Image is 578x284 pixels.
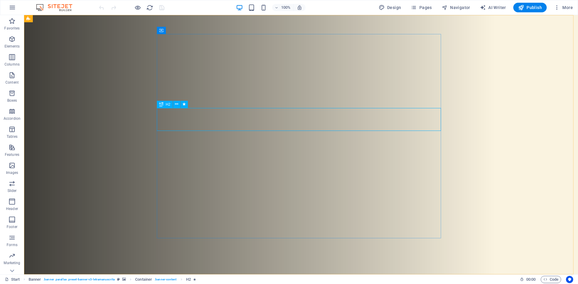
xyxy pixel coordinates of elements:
[442,5,470,11] span: Navigator
[4,26,20,31] p: Favorites
[7,134,17,139] p: Tables
[7,242,17,247] p: Forms
[193,278,196,281] i: Element contains an animation
[5,80,19,85] p: Content
[43,276,115,283] span: . banner .parallax .preset-banner-v3-letramanuscrita
[146,4,153,11] i: Reload page
[376,3,404,12] button: Design
[518,5,542,11] span: Publish
[566,276,573,283] button: Usercentrics
[5,62,20,67] p: Columns
[5,44,20,49] p: Elements
[281,4,291,11] h6: 100%
[5,276,20,283] a: Click to cancel selection. Double-click to open Pages
[8,188,17,193] p: Slider
[5,152,19,157] p: Features
[146,4,153,11] button: reload
[154,276,176,283] span: . banner-content
[6,206,18,211] p: Header
[543,276,558,283] span: Code
[117,278,120,281] i: This element is a customizable preset
[186,276,191,283] span: Click to select. Double-click to edit
[513,3,547,12] button: Publish
[166,103,170,106] span: H2
[520,276,536,283] h6: Session time
[408,3,434,12] button: Pages
[4,116,20,121] p: Accordion
[35,4,80,11] img: Editor Logo
[7,98,17,103] p: Boxes
[526,276,536,283] span: 00 00
[552,3,575,12] button: More
[439,3,473,12] button: Navigator
[480,5,506,11] span: AI Writer
[411,5,432,11] span: Pages
[554,5,573,11] span: More
[7,224,17,229] p: Footer
[477,3,508,12] button: AI Writer
[297,5,302,10] i: On resize automatically adjust zoom level to fit chosen device.
[530,277,531,282] span: :
[29,276,196,283] nav: breadcrumb
[134,4,141,11] button: Click here to leave preview mode and continue editing
[272,4,294,11] button: 100%
[541,276,561,283] button: Code
[122,278,126,281] i: This element contains a background
[4,261,20,265] p: Marketing
[29,276,41,283] span: Click to select. Double-click to edit
[135,276,152,283] span: Click to select. Double-click to edit
[379,5,401,11] span: Design
[376,3,404,12] div: Design (Ctrl+Alt+Y)
[6,170,18,175] p: Images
